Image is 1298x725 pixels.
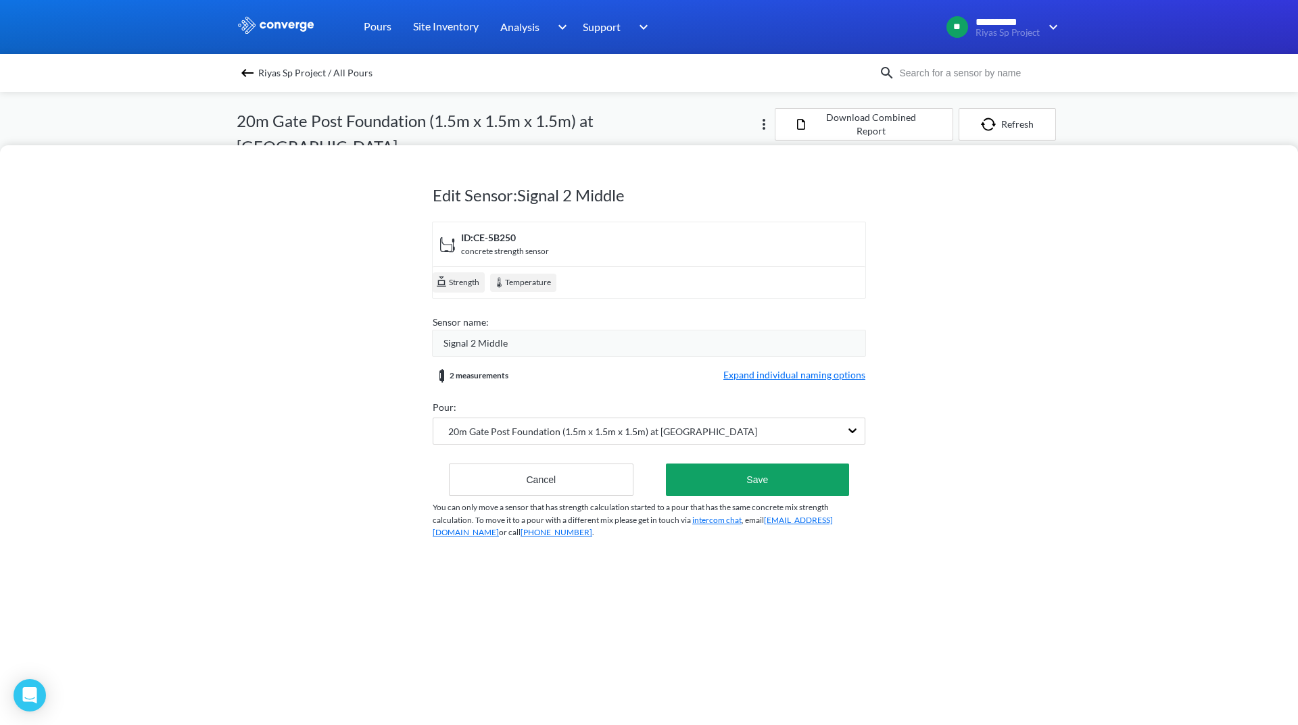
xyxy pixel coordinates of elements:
[239,65,256,81] img: backspace.svg
[435,275,448,287] img: cube.svg
[692,515,742,525] a: intercom chat
[1040,19,1061,35] img: downArrow.svg
[449,464,633,496] button: Cancel
[723,368,865,384] span: Expand individual naming options
[433,400,865,415] div: Pour:
[433,368,508,384] div: 2 measurements
[461,230,549,245] div: ID: CE-5B250
[895,66,1059,80] input: Search for a sensor by name
[549,19,571,35] img: downArrow.svg
[879,65,895,81] img: icon-search.svg
[439,236,456,253] img: geodude-probes.svg
[500,18,539,35] span: Analysis
[433,368,450,384] img: measurements-group.svg
[433,424,757,439] span: 20m Gate Post Foundation (1.5m x 1.5m x 1.5m) at [GEOGRAPHIC_DATA]
[976,28,1040,38] span: Riyas Sp Project
[433,501,865,539] p: You can only move a sensor that has strength calculation started to a pour that has the same conc...
[237,16,315,34] img: logo_ewhite.svg
[666,464,849,496] button: Save
[448,276,479,290] span: Strength
[583,18,621,35] span: Support
[443,336,508,351] span: Signal 2 Middle
[490,274,556,292] div: Temperature
[14,679,46,711] div: Open Intercom Messenger
[461,245,549,258] div: concrete strength sensor
[521,527,592,537] a: [PHONE_NUMBER]
[433,184,865,206] h1: Edit Sensor: Signal 2 Middle
[258,64,372,82] span: Riyas Sp Project / All Pours
[493,276,505,289] img: temperature.svg
[433,315,865,330] div: Sensor name:
[630,19,652,35] img: downArrow.svg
